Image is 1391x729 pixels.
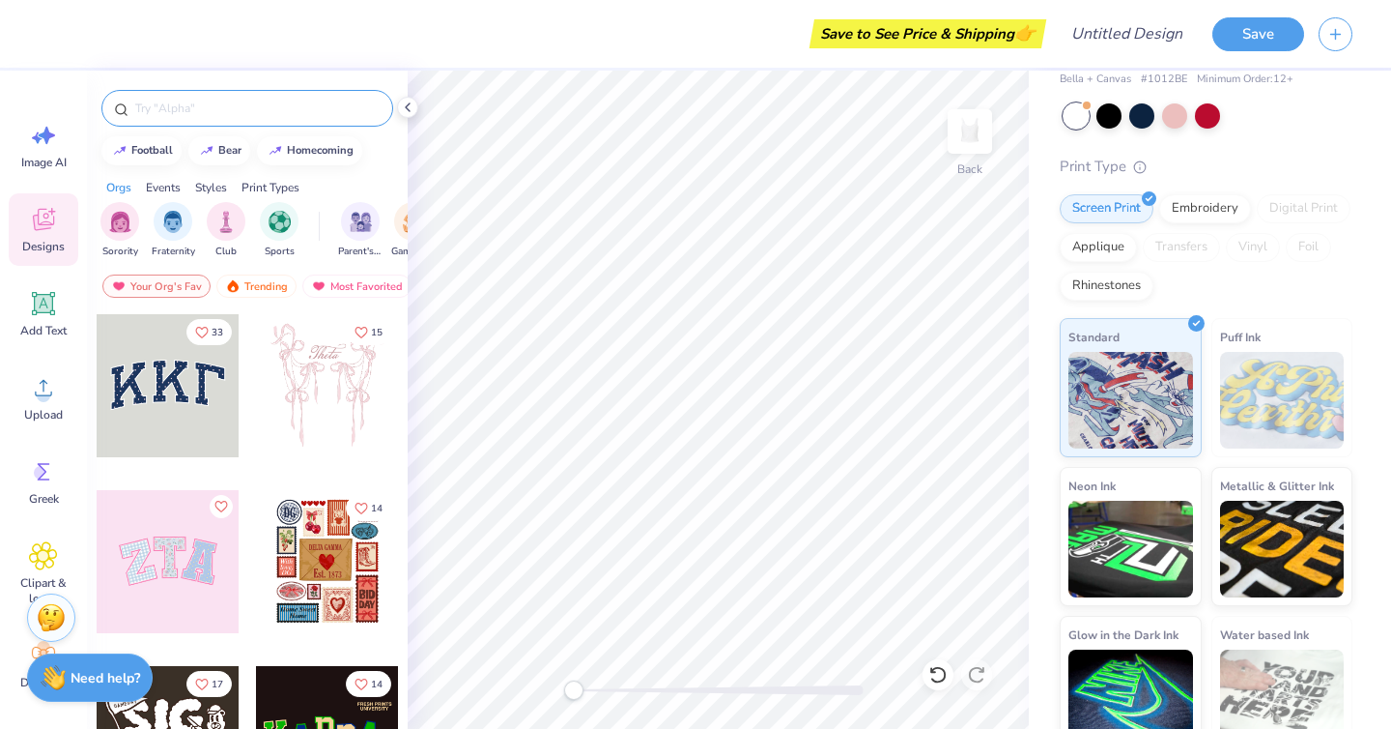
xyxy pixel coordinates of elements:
[102,245,138,259] span: Sorority
[152,202,195,259] button: filter button
[1220,501,1345,598] img: Metallic & Glitter Ink
[162,211,184,233] img: Fraternity Image
[133,99,381,118] input: Try "Alpha"
[391,202,436,259] div: filter for Game Day
[241,179,299,196] div: Print Types
[212,680,223,689] span: 17
[1060,194,1153,223] div: Screen Print
[152,245,195,259] span: Fraternity
[21,155,67,170] span: Image AI
[207,202,245,259] div: filter for Club
[152,202,195,259] div: filter for Fraternity
[287,145,354,156] div: homecoming
[101,136,182,165] button: football
[346,319,391,345] button: Like
[1060,233,1137,262] div: Applique
[20,675,67,690] span: Decorate
[20,323,67,338] span: Add Text
[346,671,391,697] button: Like
[195,179,227,196] div: Styles
[1212,17,1304,51] button: Save
[102,275,211,298] div: Your Org's Fav
[1068,625,1178,645] span: Glow in the Dark Ink
[218,145,241,156] div: bear
[188,136,250,165] button: bear
[311,279,326,293] img: most_fav.gif
[1068,476,1116,496] span: Neon Ink
[1159,194,1251,223] div: Embroidery
[1068,327,1120,347] span: Standard
[564,681,583,700] div: Accessibility label
[207,202,245,259] button: filter button
[210,495,233,518] button: Like
[1056,15,1198,53] input: Untitled Design
[100,202,139,259] button: filter button
[186,319,232,345] button: Like
[146,179,181,196] div: Events
[131,145,173,156] div: football
[1060,156,1352,178] div: Print Type
[1141,72,1187,88] span: # 1012BE
[814,19,1041,48] div: Save to See Price & Shipping
[350,211,372,233] img: Parent's Weekend Image
[302,275,412,298] div: Most Favorited
[215,211,237,233] img: Club Image
[951,112,989,151] img: Back
[1068,352,1193,449] img: Standard
[1220,327,1261,347] span: Puff Ink
[346,495,391,521] button: Like
[109,211,131,233] img: Sorority Image
[24,407,63,423] span: Upload
[1220,625,1309,645] span: Water based Ink
[199,145,214,157] img: trend_line.gif
[260,202,298,259] div: filter for Sports
[391,245,436,259] span: Game Day
[100,202,139,259] div: filter for Sorority
[1286,233,1331,262] div: Foil
[371,504,383,513] span: 14
[257,136,362,165] button: homecoming
[216,275,297,298] div: Trending
[1068,501,1193,598] img: Neon Ink
[1014,21,1036,44] span: 👉
[338,202,383,259] div: filter for Parent's Weekend
[338,202,383,259] button: filter button
[1143,233,1220,262] div: Transfers
[111,279,127,293] img: most_fav.gif
[260,202,298,259] button: filter button
[29,491,59,507] span: Greek
[71,669,140,687] strong: Need help?
[1220,352,1345,449] img: Puff Ink
[1197,72,1293,88] span: Minimum Order: 12 +
[212,328,223,337] span: 33
[215,245,237,259] span: Club
[12,575,75,606] span: Clipart & logos
[1226,233,1280,262] div: Vinyl
[1060,272,1153,301] div: Rhinestones
[1060,72,1131,88] span: Bella + Canvas
[186,671,232,697] button: Like
[371,328,383,337] span: 15
[391,202,436,259] button: filter button
[112,145,128,157] img: trend_line.gif
[225,279,241,293] img: trending.gif
[403,211,425,233] img: Game Day Image
[265,245,295,259] span: Sports
[1220,476,1334,496] span: Metallic & Glitter Ink
[371,680,383,689] span: 14
[22,239,65,254] span: Designs
[106,179,131,196] div: Orgs
[268,145,283,157] img: trend_line.gif
[269,211,291,233] img: Sports Image
[957,160,982,178] div: Back
[1257,194,1350,223] div: Digital Print
[338,245,383,259] span: Parent's Weekend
